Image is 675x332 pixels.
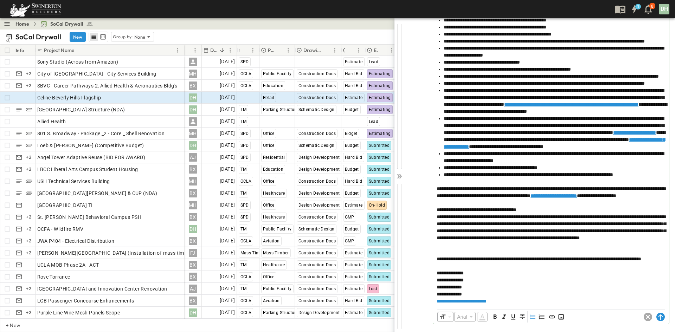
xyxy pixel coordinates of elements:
span: Submitted [369,262,390,267]
span: OCLA [240,71,252,76]
span: Schematic Design [298,143,335,148]
p: 8 [651,4,654,9]
button: Menu [330,46,339,54]
span: Bidget [345,131,358,136]
span: TM [240,286,247,291]
span: Submitted [369,298,390,303]
span: TM [240,262,247,267]
button: Format text as italic. Shortcut: Ctrl+I [500,313,508,321]
button: Sort [323,46,330,54]
span: Estimate [345,274,363,279]
button: Ordered List [538,313,546,321]
span: OCLA [240,310,252,315]
p: Arial [457,313,467,320]
span: Submitted [369,227,390,232]
span: Submitted [369,167,390,172]
span: [DATE] [220,273,235,281]
span: TM [240,107,247,112]
span: [DATE] [220,105,235,113]
span: Loeb & [PERSON_NAME] (Competitive Budget) [37,142,144,149]
span: Budget [345,191,359,196]
span: Construction Docs [298,274,336,279]
div: BX [189,261,197,269]
span: Font Size [439,313,446,320]
span: Estimate [345,95,363,100]
span: Submitted [369,191,390,196]
div: MH [189,70,197,78]
div: FJ [189,249,197,257]
span: Design Development [298,167,340,172]
span: Education [263,167,284,172]
span: [DATE] [220,93,235,102]
span: Construction Docs [298,83,336,88]
span: St. [PERSON_NAME] Behavioral Campus PSH [37,214,142,221]
span: Construction Docs [298,95,336,100]
div: MH [189,129,197,138]
button: Sort [187,46,195,54]
div: + 2 [25,285,33,293]
span: Estimate [345,59,363,64]
span: Mass Timber [263,250,289,255]
div: MH [189,201,197,209]
span: Angel Tower Adaptive Reuse (BID FOR AWARD) [37,154,146,161]
span: [DATE] [220,249,235,257]
span: [GEOGRAPHIC_DATA] TI [37,202,93,209]
button: Sort [276,46,284,54]
p: Primary Market [268,47,275,54]
span: Public Facility [263,286,292,291]
p: Group by: [113,33,133,40]
span: Design Development [298,191,340,196]
p: Project Name [44,47,74,54]
span: SPD [240,155,249,160]
a: Home [15,20,29,27]
span: Office [263,143,275,148]
div: MH [189,177,197,185]
span: Office [263,203,275,208]
span: Unordered List (Ctrl + Shift + 8) [528,313,537,321]
span: Submitted [369,155,390,160]
span: [DATE] [220,117,235,125]
span: Submitted [369,250,390,255]
span: Construction Docs [298,179,336,184]
span: Estimate [345,250,363,255]
span: Submitted [369,179,390,184]
div: + 2 [25,308,33,317]
button: Sort [218,46,226,54]
span: OCLA [240,239,252,243]
span: Construction Docs [298,239,336,243]
button: New [70,32,86,42]
span: Italic (Ctrl+I) [500,313,508,321]
span: [DATE] [220,129,235,137]
span: Lead [369,119,379,124]
span: SBVC - Career Pathways 2, Allied Health & Aeronautics Bldg's [37,82,178,89]
span: Strikethrough [518,313,527,321]
span: Budget [345,227,359,232]
button: Format text underlined. Shortcut: Ctrl+U [509,313,517,321]
span: Lead [369,59,379,64]
span: TM [240,167,247,172]
span: Hard Bid [345,155,362,160]
span: [DATE] [220,70,235,78]
span: [DATE] [220,141,235,149]
span: Public Facility [263,227,292,232]
span: Estimating [369,107,391,112]
span: Aviation [263,298,280,303]
span: Retail [263,95,274,100]
span: [DATE] [220,165,235,173]
span: 801 S. Broadway - Package _2 - Core _ Shell Renovation [37,130,165,137]
span: Construction Docs [298,286,336,291]
span: [GEOGRAPHIC_DATA][PERSON_NAME] & CUP (NDA) [37,190,157,197]
span: JWA P404 - Electrical Distribution [37,237,115,245]
span: [DATE] [220,237,235,245]
span: Healthcare [263,215,285,220]
div: DH [189,308,197,317]
div: BX [189,237,197,245]
span: Celine Beverly Hills Flagship [37,94,101,101]
span: Construction Docs [298,298,336,303]
div: BX [189,165,197,174]
div: BX [189,189,197,197]
span: [DATE] [220,201,235,209]
div: table view [89,32,108,42]
button: Format text as bold. Shortcut: Ctrl+B [491,313,499,321]
span: Hard Bid [345,83,362,88]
